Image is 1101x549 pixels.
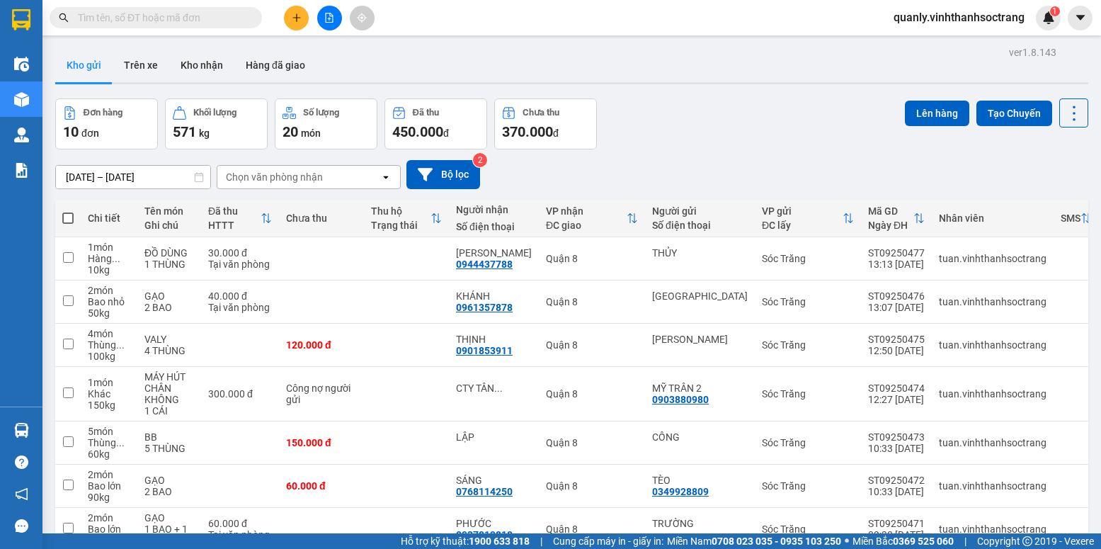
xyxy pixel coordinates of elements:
[546,220,627,231] div: ĐC giao
[546,296,638,307] div: Quận 8
[88,388,130,400] div: Khác
[939,480,1046,492] div: tuan.vinhthanhsoctrang
[667,533,841,549] span: Miền Nam
[144,302,194,313] div: 2 BAO
[56,166,210,188] input: Select a date range.
[868,220,913,231] div: Ngày ĐH
[14,92,29,107] img: warehouse-icon
[762,253,854,264] div: Sóc Trăng
[401,533,530,549] span: Hỗ trợ kỹ thuật:
[456,486,513,497] div: 0768114250
[652,486,709,497] div: 0349928809
[939,296,1046,307] div: tuan.vinhthanhsoctrang
[208,388,272,400] div: 300.000 đ
[1068,6,1093,30] button: caret-down
[868,475,925,486] div: ST09250472
[868,518,925,529] div: ST09250471
[456,518,532,529] div: PHƯỚC
[939,213,1046,224] div: Nhân viên
[59,13,69,23] span: search
[173,123,196,140] span: 571
[456,247,532,259] div: VŨ LINH
[88,492,130,503] div: 90 kg
[275,98,377,149] button: Số lượng20món
[712,536,841,547] strong: 0708 023 035 - 0935 103 250
[546,339,638,351] div: Quận 8
[553,533,663,549] span: Cung cấp máy in - giấy in:
[553,128,559,139] span: đ
[208,205,261,217] div: Đã thu
[144,431,194,443] div: BB
[88,253,130,264] div: Hàng thông thường
[964,533,966,549] span: |
[88,213,130,224] div: Chi tiết
[88,377,130,388] div: 1 món
[473,153,487,167] sup: 2
[88,426,130,437] div: 5 món
[169,48,234,82] button: Kho nhận
[208,247,272,259] div: 30.000 đ
[392,123,443,140] span: 450.000
[939,523,1046,535] div: tuan.vinhthanhsoctrang
[893,536,954,547] strong: 0369 525 060
[861,200,932,237] th: Toggle SortBy
[15,455,28,469] span: question-circle
[193,108,236,118] div: Khối lượng
[762,296,854,307] div: Sóc Trăng
[546,253,638,264] div: Quận 8
[1054,200,1099,237] th: Toggle SortBy
[456,345,513,356] div: 0901853911
[165,98,268,149] button: Khối lượng571kg
[652,290,748,302] div: TÂN MỸ
[546,437,638,448] div: Quận 8
[976,101,1052,126] button: Tạo Chuyến
[539,200,645,237] th: Toggle SortBy
[144,259,194,270] div: 1 THÙNG
[762,523,854,535] div: Sóc Trăng
[286,339,357,351] div: 120.000 đ
[868,247,925,259] div: ST09250477
[868,529,925,540] div: 09:30 [DATE]
[144,205,194,217] div: Tên món
[852,533,954,549] span: Miền Bắc
[144,247,194,259] div: ĐỒ DÙNG
[234,48,316,82] button: Hàng đã giao
[301,128,321,139] span: món
[868,345,925,356] div: 12:50 [DATE]
[15,487,28,501] span: notification
[456,221,532,232] div: Số điện thoại
[208,220,261,231] div: HTTT
[868,383,925,394] div: ST09250474
[144,512,194,523] div: GẠO
[303,108,339,118] div: Số lượng
[112,253,120,264] span: ...
[144,345,194,356] div: 4 THÙNG
[1042,11,1055,24] img: icon-new-feature
[116,437,125,448] span: ...
[413,108,439,118] div: Đã thu
[868,334,925,345] div: ST09250475
[14,57,29,72] img: warehouse-icon
[762,388,854,400] div: Sóc Trăng
[116,339,125,351] span: ...
[1022,536,1032,546] span: copyright
[144,371,194,405] div: MÁY HÚT CHÂN KHÔNG
[88,285,130,296] div: 2 món
[286,437,357,448] div: 150.000 đ
[868,443,925,454] div: 10:33 [DATE]
[456,259,513,270] div: 0944437788
[762,205,843,217] div: VP gửi
[208,259,272,270] div: Tại văn phòng
[652,431,748,443] div: CÔNG
[88,512,130,523] div: 2 món
[380,171,392,183] svg: open
[88,339,130,351] div: Thùng lớn
[292,13,302,23] span: plus
[546,480,638,492] div: Quận 8
[357,13,367,23] span: aim
[845,538,849,544] span: ⚪️
[868,205,913,217] div: Mã GD
[456,302,513,313] div: 0961357878
[939,437,1046,448] div: tuan.vinhthanhsoctrang
[88,400,130,411] div: 150 kg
